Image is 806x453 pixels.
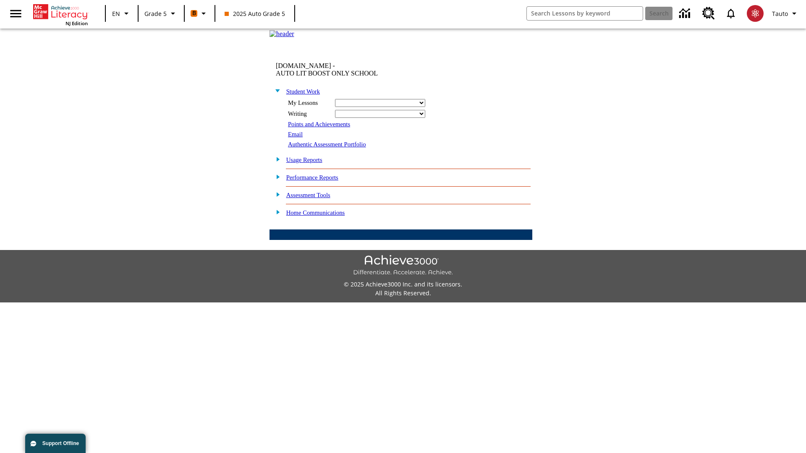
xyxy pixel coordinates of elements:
button: Open side menu [3,1,28,26]
img: plus.gif [272,208,280,216]
span: Tauto [772,9,788,18]
img: Achieve3000 Differentiate Accelerate Achieve [353,255,453,276]
button: Select a new avatar [742,3,769,24]
img: avatar image [747,5,764,22]
td: [DOMAIN_NAME] - [276,62,430,77]
a: Assessment Tools [286,192,330,198]
a: Authentic Assessment Portfolio [288,141,366,148]
a: Email [288,131,303,138]
a: Student Work [286,88,320,95]
span: Grade 5 [144,9,167,18]
a: Home Communications [286,209,345,216]
a: Performance Reports [286,174,338,181]
input: search field [527,7,643,20]
img: plus.gif [272,190,280,198]
nobr: AUTO LIT BOOST ONLY SCHOOL [276,70,378,77]
span: Support Offline [42,440,79,446]
span: B [192,8,196,18]
img: plus.gif [272,173,280,180]
div: My Lessons [288,99,330,107]
div: Home [33,3,88,26]
span: 2025 Auto Grade 5 [225,9,285,18]
a: Notifications [720,3,742,24]
a: Resource Center, Will open in new tab [697,2,720,25]
a: Data Center [674,2,697,25]
div: Writing [288,110,330,117]
img: minus.gif [272,87,280,94]
button: Grade: Grade 5, Select a grade [141,6,181,21]
button: Language: EN, Select a language [108,6,135,21]
span: NJ Edition [65,20,88,26]
a: Usage Reports [286,156,322,163]
img: plus.gif [272,155,280,163]
button: Profile/Settings [769,6,803,21]
button: Boost Class color is orange. Change class color [187,6,212,21]
img: header [270,30,294,38]
button: Support Offline [25,434,86,453]
span: EN [112,9,120,18]
a: Points and Achievements [288,121,350,128]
